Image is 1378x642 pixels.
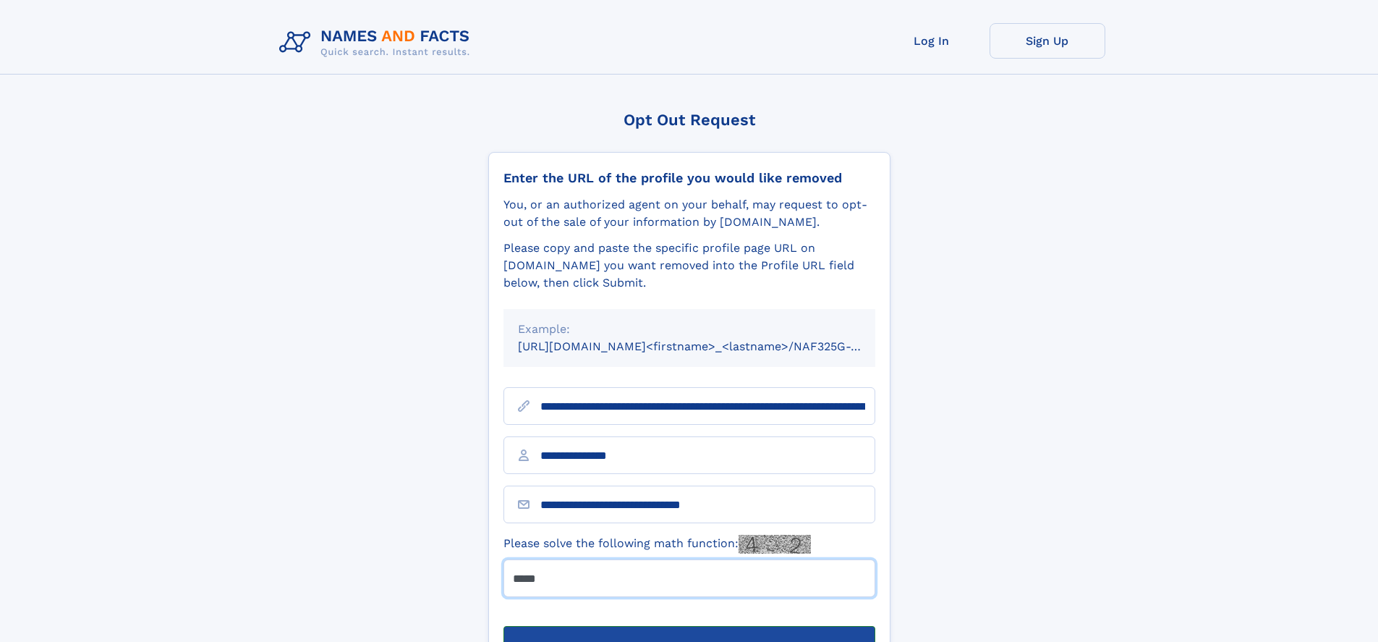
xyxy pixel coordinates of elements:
[990,23,1105,59] a: Sign Up
[503,535,811,554] label: Please solve the following math function:
[273,23,482,62] img: Logo Names and Facts
[518,321,861,338] div: Example:
[488,111,890,129] div: Opt Out Request
[518,339,903,353] small: [URL][DOMAIN_NAME]<firstname>_<lastname>/NAF325G-xxxxxxxx
[874,23,990,59] a: Log In
[503,170,875,186] div: Enter the URL of the profile you would like removed
[503,196,875,231] div: You, or an authorized agent on your behalf, may request to opt-out of the sale of your informatio...
[503,240,875,292] div: Please copy and paste the specific profile page URL on [DOMAIN_NAME] you want removed into the Pr...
